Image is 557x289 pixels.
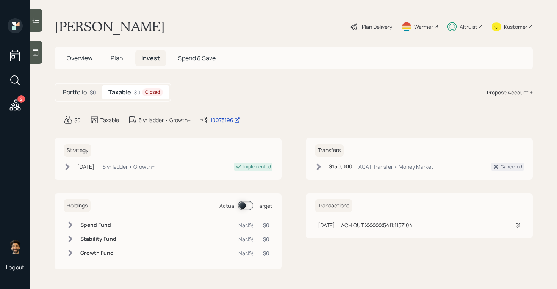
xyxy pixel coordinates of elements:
span: Invest [141,54,160,62]
div: $0 [263,249,269,257]
div: $0 [90,88,96,96]
h6: Transfers [315,144,344,157]
div: $1 [516,221,521,229]
div: Warmer [414,23,433,31]
h6: Transactions [315,199,352,212]
div: NaN% [238,249,254,257]
div: Propose Account + [487,88,533,96]
div: Plan Delivery [362,23,392,31]
div: [DATE] [77,163,94,171]
div: $0 [263,221,269,229]
div: Altruist [460,23,477,31]
h1: [PERSON_NAME] [55,18,165,35]
div: Kustomer [504,23,527,31]
span: Plan [111,54,123,62]
div: Implemented [243,163,271,170]
div: ACAT Transfer • Money Market [358,163,433,171]
div: ACH OUT XXXXXX5411;1157104 [341,221,412,229]
div: 5 yr ladder • Growth+ [103,163,155,171]
span: Overview [67,54,92,62]
div: $0 [263,235,269,243]
h6: Stability Fund [80,236,116,242]
div: Cancelled [501,163,522,170]
h6: Spend Fund [80,222,116,228]
h6: $150,000 [329,163,352,170]
div: NaN% [238,235,254,243]
h6: Holdings [64,199,91,212]
div: NaN% [238,221,254,229]
div: 5 yr ladder • Growth+ [139,116,191,124]
div: Target [257,202,272,210]
div: [DATE] [318,221,335,229]
div: $0 [74,116,81,124]
div: Log out [6,264,24,271]
div: Closed [145,89,160,96]
h6: Strategy [64,144,91,157]
div: Actual [219,202,235,210]
div: $0 [134,88,163,96]
h5: Taxable [108,89,131,96]
h5: Portfolio [63,89,87,96]
h6: Growth Fund [80,250,116,256]
div: 10073196 [210,116,240,124]
div: Taxable [100,116,119,124]
span: Spend & Save [178,54,216,62]
div: 2 [17,95,25,103]
img: eric-schwartz-headshot.png [8,239,23,254]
